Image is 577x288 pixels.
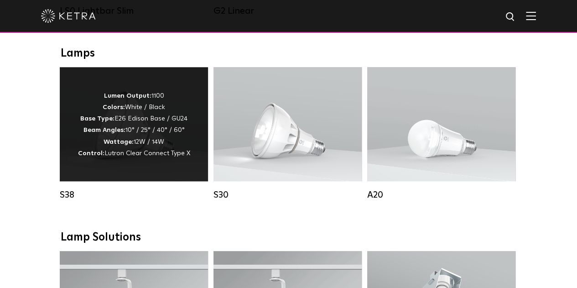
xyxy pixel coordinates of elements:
[104,139,134,145] strong: Wattage:
[60,67,208,200] a: S38 Lumen Output:1100Colors:White / BlackBase Type:E26 Edison Base / GU24Beam Angles:10° / 25° / ...
[61,231,517,244] div: Lamp Solutions
[103,104,125,110] strong: Colors:
[104,93,151,99] strong: Lumen Output:
[83,127,125,133] strong: Beam Angles:
[526,11,536,20] img: Hamburger%20Nav.svg
[367,189,515,200] div: A20
[104,150,190,157] span: Lutron Clear Connect Type X
[213,189,362,200] div: S30
[61,47,517,60] div: Lamps
[78,90,190,159] p: 1100 White / Black E26 Edison Base / GU24 10° / 25° / 40° / 60° 12W / 14W
[505,11,516,23] img: search icon
[60,189,208,200] div: S38
[80,115,114,122] strong: Base Type:
[367,67,515,200] a: A20 Lumen Output:600 / 800Colors:White / BlackBase Type:E26 Edison Base / GU24Beam Angles:Omni-Di...
[78,150,104,157] strong: Control:
[41,9,96,23] img: ketra-logo-2019-white
[213,67,362,200] a: S30 Lumen Output:1100Colors:White / BlackBase Type:E26 Edison Base / GU24Beam Angles:15° / 25° / ...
